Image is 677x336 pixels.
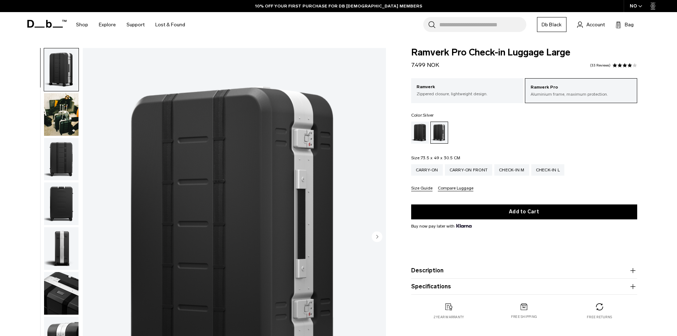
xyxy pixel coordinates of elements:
[421,155,461,160] span: 73.5 x 49 x 30.5 CM
[616,20,634,29] button: Bag
[44,182,79,225] img: Ramverk Pro Check-in Luggage Large Silver
[411,62,439,68] span: 7.499 NOK
[411,48,637,57] span: Ramverk Pro Check-in Luggage Large
[411,156,461,160] legend: Size:
[587,315,612,320] p: Free returns
[456,224,472,228] img: {"height" => 20, "alt" => "Klarna"}
[44,272,79,315] button: Ramverk Pro Check-in Luggage Large Silver
[44,227,79,270] img: Ramverk Pro Check-in Luggage Large Silver
[44,138,79,181] button: Ramverk Pro Check-in Luggage Large Silver
[445,164,493,176] a: Carry-on Front
[411,266,637,275] button: Description
[411,164,443,176] a: Carry-on
[44,93,79,136] img: Ramverk Pro Check-in Luggage Large Silver
[494,164,529,176] a: Check-in M
[417,84,518,91] p: Ramverk
[44,138,79,181] img: Ramverk Pro Check-in Luggage Large Silver
[411,78,523,102] a: Ramverk Zippered closure, lightweight design.
[411,122,429,144] a: Black Out
[577,20,605,29] a: Account
[590,64,611,67] a: 33 reviews
[531,91,632,97] p: Aluminium frame, maximum protection.
[511,314,537,319] p: Free shipping
[537,17,566,32] a: Db Black
[531,164,565,176] a: Check-in L
[411,223,472,229] span: Buy now pay later with
[255,3,422,9] a: 10% OFF YOUR FIRST PURCHASE FOR DB [DEMOGRAPHIC_DATA] MEMBERS
[625,21,634,28] span: Bag
[411,204,637,219] button: Add to Cart
[71,12,190,37] nav: Main Navigation
[430,122,448,144] a: Silver
[127,12,145,37] a: Support
[155,12,185,37] a: Lost & Found
[411,113,434,117] legend: Color:
[76,12,88,37] a: Shop
[411,282,637,291] button: Specifications
[438,186,473,191] button: Compare Luggage
[531,84,632,91] p: Ramverk Pro
[423,113,434,118] span: Silver
[44,272,79,315] img: Ramverk Pro Check-in Luggage Large Silver
[44,48,79,91] img: Ramverk Pro Check-in Luggage Large Silver
[411,186,432,191] button: Size Guide
[99,12,116,37] a: Explore
[372,231,382,243] button: Next slide
[434,315,464,320] p: 2 year warranty
[586,21,605,28] span: Account
[417,91,518,97] p: Zippered closure, lightweight design.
